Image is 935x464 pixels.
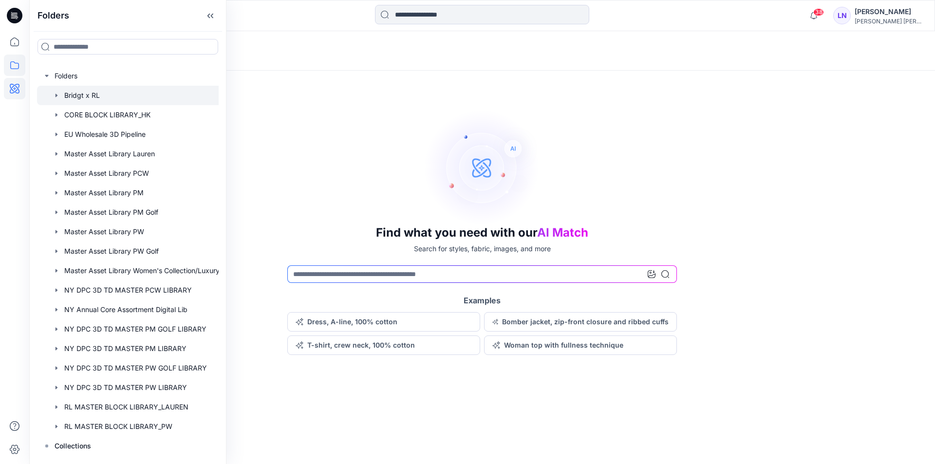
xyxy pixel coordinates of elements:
h5: Examples [464,295,501,306]
span: AI Match [537,225,588,240]
div: LN [833,7,851,24]
button: Bomber jacket, zip-front closure and ribbed cuffs [484,312,677,332]
h3: Find what you need with our [376,226,588,240]
button: Woman top with fullness technique [484,335,677,355]
button: Dress, A-line, 100% cotton [287,312,480,332]
div: [PERSON_NAME] [855,6,923,18]
span: 38 [813,8,824,16]
p: Search for styles, fabric, images, and more [414,243,551,254]
div: [PERSON_NAME] [PERSON_NAME] [855,18,923,25]
button: T-shirt, crew neck, 100% cotton [287,335,480,355]
img: AI Search [424,109,541,226]
p: Collections [55,440,91,452]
